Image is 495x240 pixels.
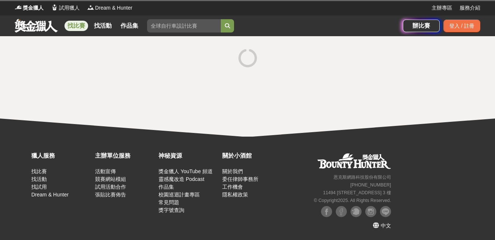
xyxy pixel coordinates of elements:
[158,184,174,190] a: 作品集
[15,4,22,11] img: Logo
[460,4,480,12] a: 服務介紹
[31,168,47,174] a: 找比賽
[59,4,80,12] span: 試用獵人
[380,206,391,217] img: LINE
[334,175,391,180] small: 恩克斯網路科技股份有限公司
[31,151,91,160] div: 獵人服務
[23,4,43,12] span: 獎金獵人
[222,168,243,174] a: 關於我們
[158,168,213,174] a: 獎金獵人 YouTube 頻道
[351,182,391,188] small: [PHONE_NUMBER]
[87,4,94,11] img: Logo
[222,192,248,198] a: 隱私權政策
[95,184,126,190] a: 試用活動合作
[351,206,362,217] img: Plurk
[95,151,155,160] div: 主辦單位服務
[222,176,258,182] a: 委任律師事務所
[31,184,47,190] a: 找試用
[95,4,132,12] span: Dream & Hunter
[222,184,243,190] a: 工作機會
[31,192,69,198] a: Dream & Hunter
[321,206,332,217] img: Facebook
[158,176,204,182] a: 靈感魔改造 Podcast
[91,21,115,31] a: 找活動
[31,176,47,182] a: 找活動
[432,4,452,12] a: 主辦專區
[95,192,126,198] a: 張貼比賽佈告
[403,20,440,32] a: 辦比賽
[51,4,58,11] img: Logo
[158,199,179,205] a: 常見問題
[87,4,132,12] a: LogoDream & Hunter
[95,168,116,174] a: 活動宣傳
[381,223,391,229] span: 中文
[222,151,282,160] div: 關於小酒館
[314,198,391,203] small: © Copyright 2025 . All Rights Reserved.
[158,207,184,213] a: 獎字號查詢
[95,176,126,182] a: 競賽網站模組
[118,21,141,31] a: 作品集
[158,151,219,160] div: 神秘資源
[65,21,88,31] a: 找比賽
[336,206,347,217] img: Facebook
[15,4,43,12] a: Logo獎金獵人
[365,206,376,217] img: Instagram
[147,19,221,32] input: 全球自行車設計比賽
[323,190,391,195] small: 11494 [STREET_ADDRESS] 3 樓
[51,4,80,12] a: Logo試用獵人
[443,20,480,32] div: 登入 / 註冊
[158,192,200,198] a: 校園巡迴計畫專區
